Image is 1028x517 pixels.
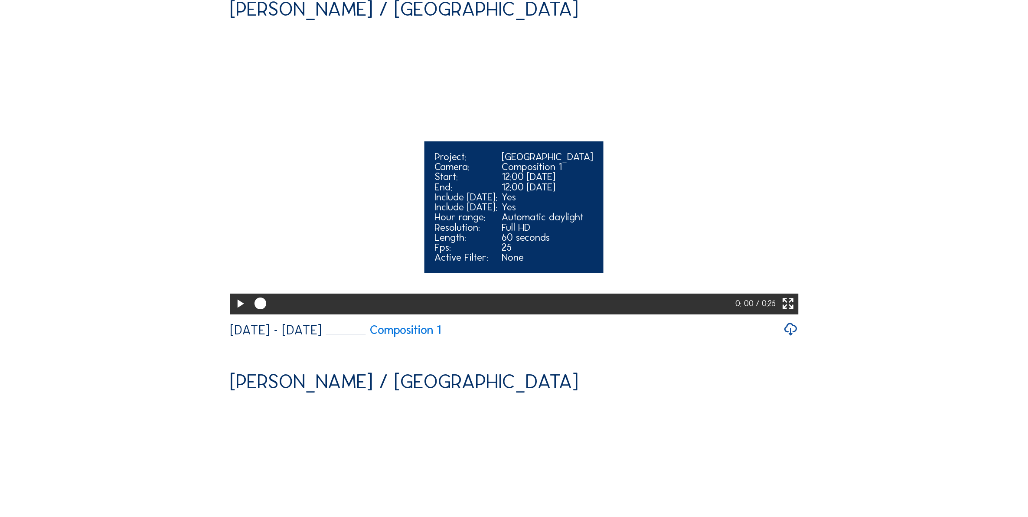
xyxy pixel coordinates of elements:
[502,182,594,192] div: 12:00 [DATE]
[435,252,498,262] div: Active Filter:
[230,28,798,313] video: Your browser does not support the video tag.
[502,172,594,182] div: 12:00 [DATE]
[502,192,594,202] div: Yes
[435,202,498,212] div: Include [DATE]:
[326,324,441,336] a: Composition 1
[435,172,498,182] div: Start:
[435,242,498,252] div: Fps:
[435,192,498,202] div: Include [DATE]:
[435,212,498,222] div: Hour range:
[502,242,594,252] div: 25
[502,212,594,222] div: Automatic daylight
[756,294,776,314] div: / 0:25
[435,162,498,172] div: Camera:
[435,223,498,232] div: Resolution:
[502,202,594,212] div: Yes
[230,371,578,391] div: [PERSON_NAME] / [GEOGRAPHIC_DATA]
[502,252,594,262] div: None
[502,232,594,242] div: 60 seconds
[502,223,594,232] div: Full HD
[435,182,498,192] div: End:
[435,232,498,242] div: Length:
[502,152,594,162] div: [GEOGRAPHIC_DATA]
[735,294,756,314] div: 0: 00
[502,162,594,172] div: Composition 1
[435,152,498,162] div: Project:
[230,324,322,337] div: [DATE] - [DATE]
